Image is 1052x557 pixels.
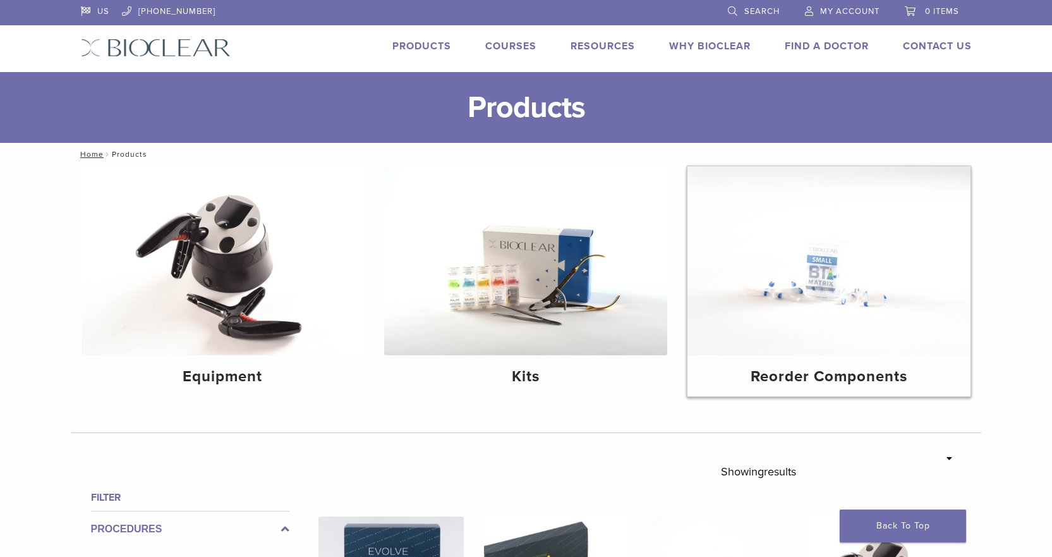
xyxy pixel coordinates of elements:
[840,510,966,542] a: Back To Top
[687,166,970,396] a: Reorder Components
[91,522,289,537] label: Procedures
[104,151,112,157] span: /
[721,458,796,485] p: Showing results
[785,40,869,52] a: Find A Doctor
[394,365,657,388] h4: Kits
[76,150,104,159] a: Home
[820,6,880,16] span: My Account
[71,143,981,166] nav: Products
[744,6,780,16] span: Search
[92,365,354,388] h4: Equipment
[903,40,972,52] a: Contact Us
[669,40,751,52] a: Why Bioclear
[571,40,635,52] a: Resources
[384,166,667,355] img: Kits
[392,40,451,52] a: Products
[91,490,289,505] h4: Filter
[698,365,960,388] h4: Reorder Components
[82,166,365,355] img: Equipment
[82,166,365,396] a: Equipment
[485,40,536,52] a: Courses
[925,6,959,16] span: 0 items
[81,39,231,57] img: Bioclear
[687,166,970,355] img: Reorder Components
[384,166,667,396] a: Kits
